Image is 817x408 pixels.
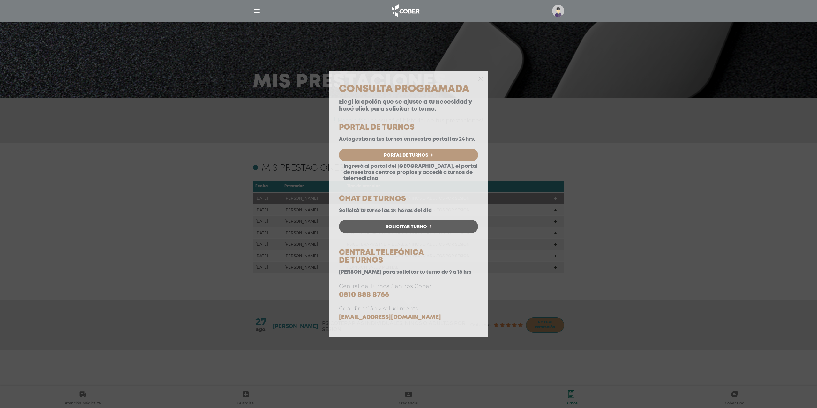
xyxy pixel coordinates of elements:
span: Solicitar Turno [386,225,427,229]
h5: CHAT DE TURNOS [339,195,478,203]
p: [PERSON_NAME] para solicitar tu turno de 9 a 18 hrs [339,269,478,275]
span: Portal de Turnos [384,153,428,158]
h5: CENTRAL TELEFÓNICA DE TURNOS [339,249,478,264]
h5: PORTAL DE TURNOS [339,124,478,131]
span: Consulta Programada [339,85,469,93]
a: 0810 888 8766 [339,292,389,298]
p: Ingresá al portal del [GEOGRAPHIC_DATA], el portal de nuestros centros propios y accedé a turnos ... [339,163,478,182]
p: Central de Turnos Centros Cober [339,282,478,300]
a: Portal de Turnos [339,149,478,161]
p: Solicitá tu turno las 24 horas del día [339,208,478,214]
a: Solicitar Turno [339,220,478,233]
a: [EMAIL_ADDRESS][DOMAIN_NAME] [339,315,441,320]
p: Elegí la opción que se ajuste a tu necesidad y hacé click para solicitar tu turno. [339,99,478,113]
p: Autogestiona tus turnos en nuestro portal las 24 hrs. [339,136,478,142]
p: Coordinación y salud mental [339,304,478,322]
